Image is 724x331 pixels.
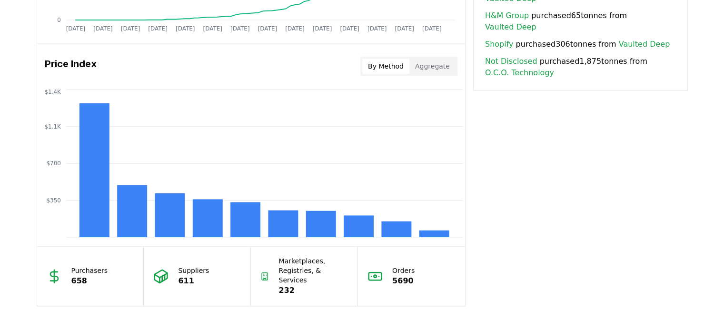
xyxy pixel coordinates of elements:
[178,275,209,287] p: 611
[178,266,209,275] p: Suppliers
[176,25,195,32] tspan: [DATE]
[409,59,456,74] button: Aggregate
[395,25,414,32] tspan: [DATE]
[279,256,348,285] p: Marketplaces, Registries, & Services
[485,56,537,67] a: Not Disclosed
[367,25,387,32] tspan: [DATE]
[285,25,305,32] tspan: [DATE]
[258,25,277,32] tspan: [DATE]
[230,25,250,32] tspan: [DATE]
[46,197,61,204] tspan: $350
[66,25,85,32] tspan: [DATE]
[340,25,359,32] tspan: [DATE]
[46,160,61,167] tspan: $700
[203,25,222,32] tspan: [DATE]
[45,57,97,76] h3: Price Index
[71,275,108,287] p: 658
[392,275,415,287] p: 5690
[93,25,113,32] tspan: [DATE]
[485,39,514,50] a: Shopify
[44,123,61,130] tspan: $1.1K
[422,25,442,32] tspan: [DATE]
[485,10,676,33] span: purchased 65 tonnes from
[485,39,670,50] span: purchased 306 tonnes from
[362,59,409,74] button: By Method
[485,56,676,79] span: purchased 1,875 tonnes from
[148,25,168,32] tspan: [DATE]
[120,25,140,32] tspan: [DATE]
[392,266,415,275] p: Orders
[57,17,61,23] tspan: 0
[279,285,348,296] p: 232
[71,266,108,275] p: Purchasers
[485,67,554,79] a: O.C.O. Technology
[312,25,332,32] tspan: [DATE]
[485,10,529,21] a: H&M Group
[619,39,670,50] a: Vaulted Deep
[44,88,61,95] tspan: $1.4K
[485,21,536,33] a: Vaulted Deep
